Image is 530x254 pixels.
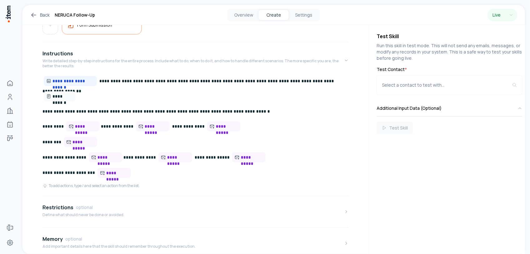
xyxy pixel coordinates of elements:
[42,212,124,217] p: Define what should never be done or avoided.
[377,100,523,116] button: Additional Input Data (Optional)
[65,236,82,242] span: optional
[42,58,344,69] p: Write detailed step-by-step instructions for the entire process. Include what to do, when to do i...
[42,183,140,188] div: To add actions, type / and select an action from the list.
[4,77,16,89] a: Home
[377,43,523,61] p: Run this skill in test mode. This will not send any emails, messages, or modify any records in yo...
[229,10,259,20] button: Overview
[42,244,196,249] p: Add important details here that the skill should remember throughout the execution.
[42,235,63,243] h4: Memory
[30,11,50,19] a: Back
[42,50,73,57] h4: Instructions
[42,199,349,225] button: RestrictionsoptionalDefine what should never be done or avoided.
[259,10,289,20] button: Create
[4,221,16,234] a: Forms
[4,91,16,103] a: Contacts
[55,11,95,19] h1: NERUCA Follow-Up
[42,45,349,76] button: InstructionsWrite detailed step-by-step instructions for the entire process. Include what to do, ...
[42,16,349,39] div: Triggers
[76,204,93,211] span: optional
[4,104,16,117] a: Companies
[5,5,11,23] img: Item Brain Logo
[4,132,16,145] a: deals
[377,66,523,73] label: Test Contact
[377,33,523,40] h4: Test Skill
[42,76,349,193] div: InstructionsWrite detailed step-by-step instructions for the entire process. Include what to do, ...
[4,118,16,131] a: Agents
[4,236,16,249] a: Settings
[289,10,319,20] button: Settings
[382,82,512,88] div: Select a contact to test with...
[42,204,73,211] h4: Restrictions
